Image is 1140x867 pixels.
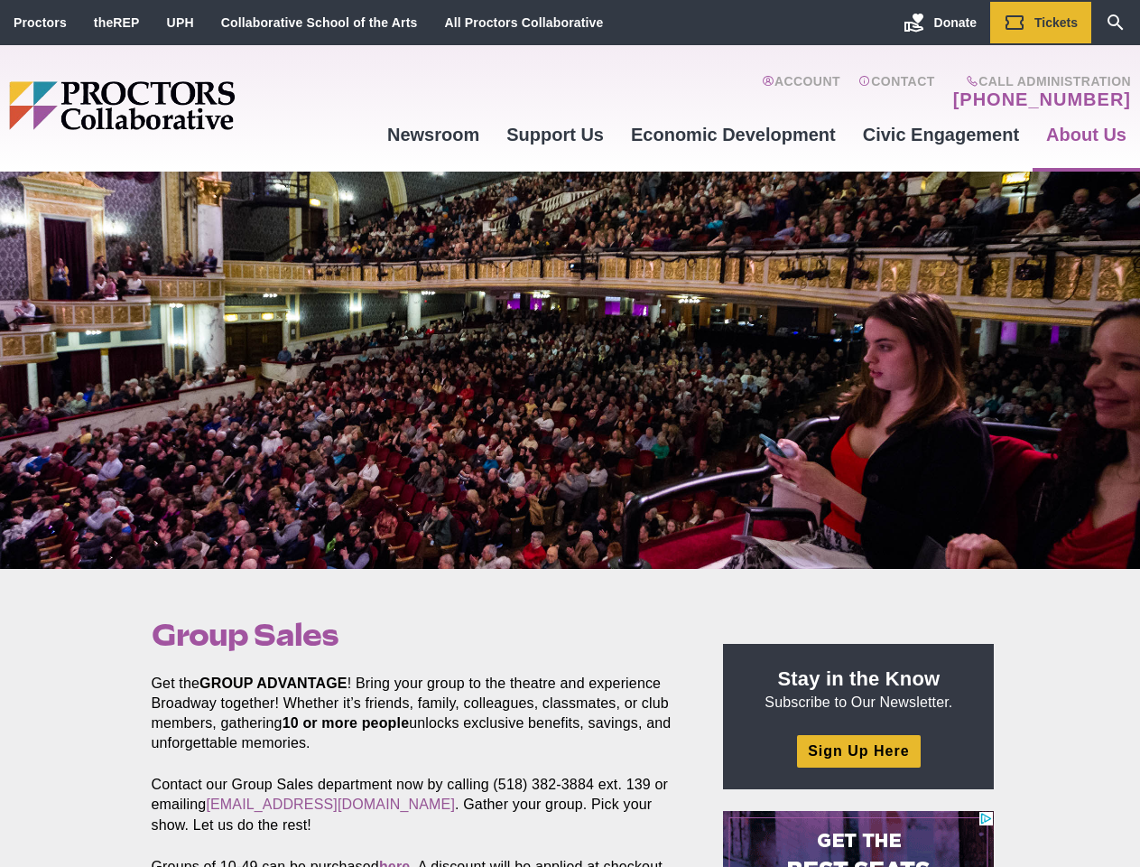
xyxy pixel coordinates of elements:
p: Get the ! Bring your group to the theatre and experience Broadway together! Whether it’s friends,... [152,674,682,753]
h1: Group Sales [152,618,682,652]
a: Newsroom [374,110,493,159]
a: [PHONE_NUMBER] [953,89,1131,110]
a: Proctors [14,15,67,30]
a: [EMAIL_ADDRESS][DOMAIN_NAME] [206,797,455,812]
a: theREP [94,15,140,30]
a: Civic Engagement [849,110,1033,159]
img: Proctors logo [9,81,374,130]
a: Account [762,74,840,110]
a: Contact [858,74,935,110]
span: Donate [934,15,977,30]
a: Sign Up Here [797,735,920,767]
a: Search [1091,2,1140,43]
span: Tickets [1034,15,1078,30]
p: Subscribe to Our Newsletter. [745,666,972,713]
a: About Us [1033,110,1140,159]
a: UPH [167,15,194,30]
a: Collaborative School of the Arts [221,15,418,30]
a: Support Us [493,110,617,159]
a: Economic Development [617,110,849,159]
strong: GROUP ADVANTAGE [199,676,348,691]
p: Contact our Group Sales department now by calling (518) 382-3884 ext. 139 or emailing . Gather yo... [152,775,682,834]
strong: 10 or more people [283,715,410,731]
strong: Stay in the Know [778,667,941,690]
a: Donate [890,2,990,43]
a: Tickets [990,2,1091,43]
a: All Proctors Collaborative [444,15,603,30]
span: Call Administration [948,74,1131,89]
